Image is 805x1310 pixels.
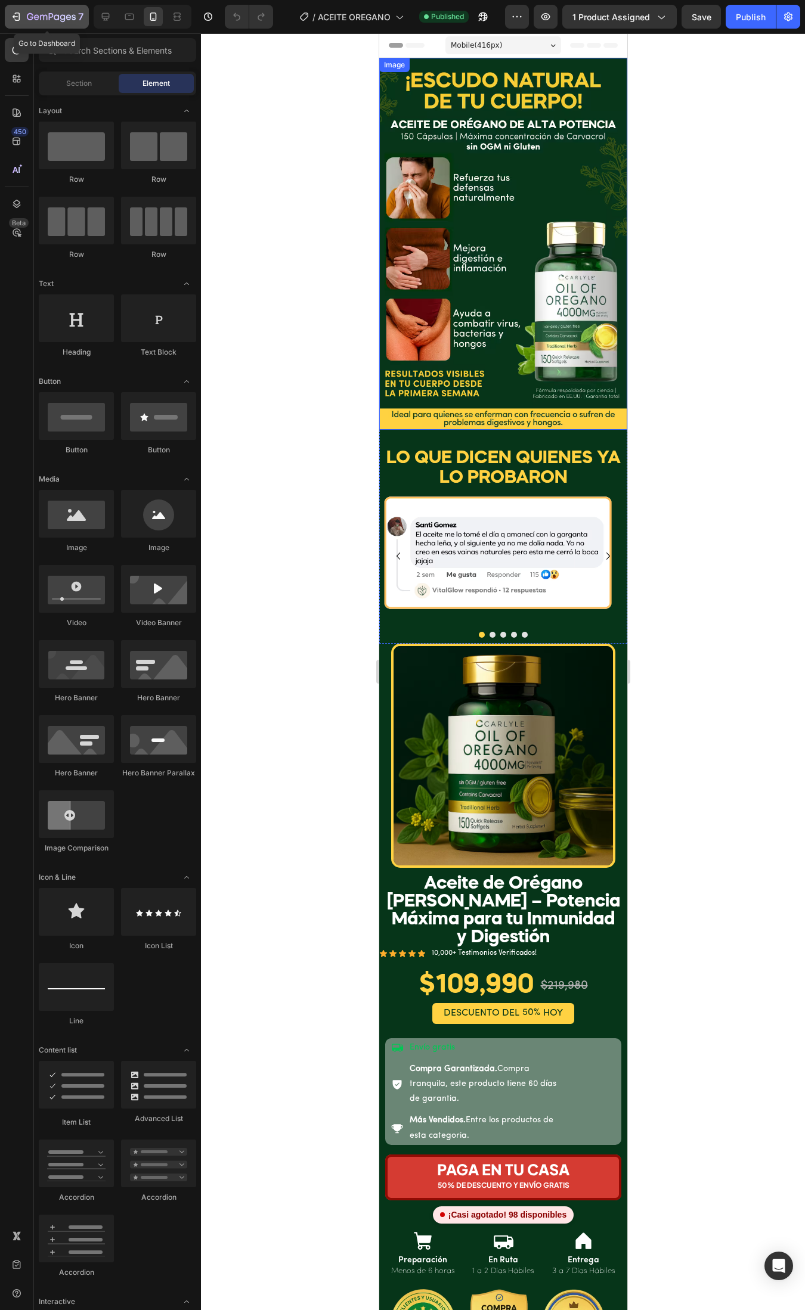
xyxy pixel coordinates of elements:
div: Icon List [121,940,196,951]
div: Accordion [39,1192,114,1203]
div: Row [121,174,196,185]
div: Open Intercom Messenger [764,1252,793,1280]
span: Layout [39,105,62,116]
span: Published [431,11,464,22]
button: 1 product assigned [562,5,677,29]
div: Hero Banner [39,693,114,703]
span: Toggle open [177,274,196,293]
span: Save [692,12,711,22]
div: Hero Banner [121,693,196,703]
div: Row [39,174,114,185]
div: 450 [11,127,29,136]
div: Undo/Redo [225,5,273,29]
div: Hero Banner Parallax [121,768,196,778]
span: / [312,11,315,23]
span: Toggle open [177,1041,196,1060]
span: Element [143,78,170,89]
div: Image [39,542,114,553]
button: Save [682,5,721,29]
div: Accordion [121,1192,196,1203]
span: Media [39,474,60,485]
div: Icon [39,940,114,951]
span: Text [39,278,54,289]
span: Toggle open [177,101,196,120]
div: Publish [736,11,766,23]
div: Accordion [39,1267,114,1278]
div: Image [121,542,196,553]
button: Publish [726,5,776,29]
button: 7 [5,5,89,29]
div: Text Block [121,347,196,358]
span: Content list [39,1045,77,1056]
span: Interactive [39,1296,75,1307]
p: 7 [78,10,83,24]
div: Advanced List [121,1113,196,1124]
span: 1 product assigned [572,11,650,23]
span: Icon & Line [39,872,76,883]
div: Button [39,445,114,455]
div: Beta [9,218,29,228]
span: Toggle open [177,372,196,391]
span: ACEITE OREGANO [318,11,391,23]
div: Heading [39,347,114,358]
div: Button [121,445,196,455]
span: Toggle open [177,470,196,489]
div: Line [39,1016,114,1026]
span: Section [66,78,92,89]
div: Row [39,249,114,260]
iframe: Design area [379,33,627,1310]
div: Row [121,249,196,260]
div: Hero Banner [39,768,114,778]
div: Video [39,617,114,628]
div: Video Banner [121,617,196,628]
div: Image Comparison [39,843,114,853]
div: Item List [39,1117,114,1128]
span: Toggle open [177,868,196,887]
input: Search Sections & Elements [39,38,196,62]
span: Button [39,376,61,387]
